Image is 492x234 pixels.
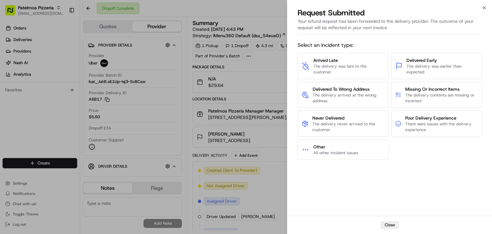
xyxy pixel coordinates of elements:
button: Missing Or Incorrect ItemsThe delivery contents are missing or incorrect [391,82,482,108]
span: There were issues with the delivery experience [405,121,478,133]
p: Request Submitted [298,8,365,18]
span: Delivered To Wrong Address [313,86,384,92]
div: Your refund request has been forwarded to the delivery provider. The outcome of your request will... [298,18,482,35]
span: The delivery was late to the customer [313,63,384,75]
span: Poor Delivery Experience [405,115,478,121]
span: Never Delivered [312,115,384,121]
button: Close [381,221,399,229]
button: OtherAll other incident issues [298,139,389,160]
button: Delivered EarlyThe delivery was earlier than expected [391,53,482,79]
span: Select an incident type: [298,41,482,49]
button: Arrived LateThe delivery was late to the customer [298,53,389,79]
span: All other incident issues [313,150,358,156]
button: Delivered To Wrong AddressThe delivery arrived at the wrong address [298,82,389,108]
span: Arrived Late [313,57,384,63]
span: The delivery was earlier than expected [406,63,478,75]
span: Delivered Early [406,57,478,63]
span: Missing Or Incorrect Items [405,86,478,92]
span: The delivery contents are missing or incorrect [405,92,478,104]
button: Never DeliveredThe delivery never arrived to the customer [298,111,389,137]
span: The delivery never arrived to the customer [312,121,384,133]
span: Other [313,144,358,150]
button: Poor Delivery ExperienceThere were issues with the delivery experience [391,111,482,137]
span: The delivery arrived at the wrong address [313,92,384,104]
